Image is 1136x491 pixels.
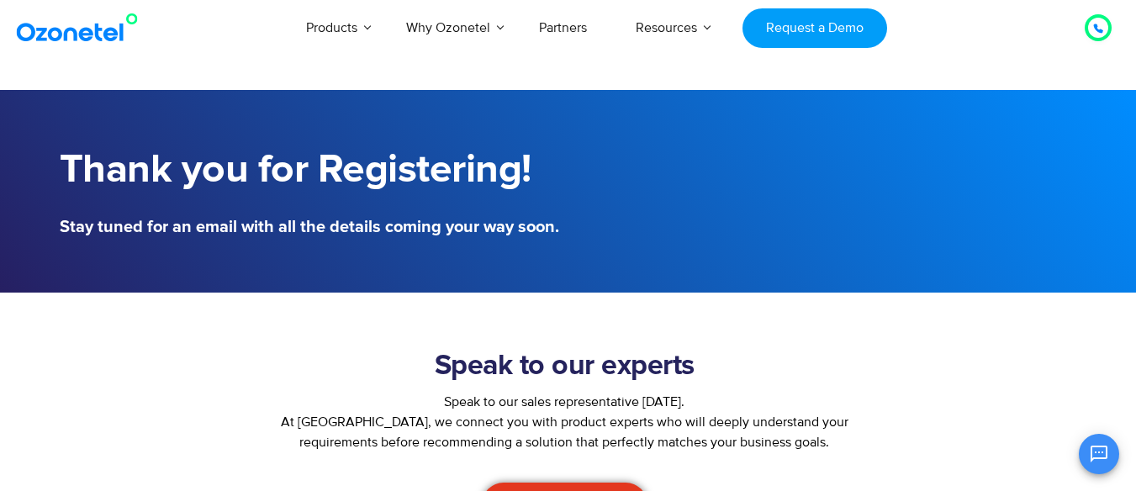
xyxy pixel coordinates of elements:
[267,412,864,452] p: At [GEOGRAPHIC_DATA], we connect you with product experts who will deeply understand your require...
[267,350,864,383] h2: Speak to our experts
[60,147,560,193] h1: Thank you for Registering!
[267,392,864,412] div: Speak to our sales representative [DATE].
[742,8,886,48] a: Request a Demo
[1079,434,1119,474] button: Open chat
[60,219,560,235] h5: Stay tuned for an email with all the details coming your way soon.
